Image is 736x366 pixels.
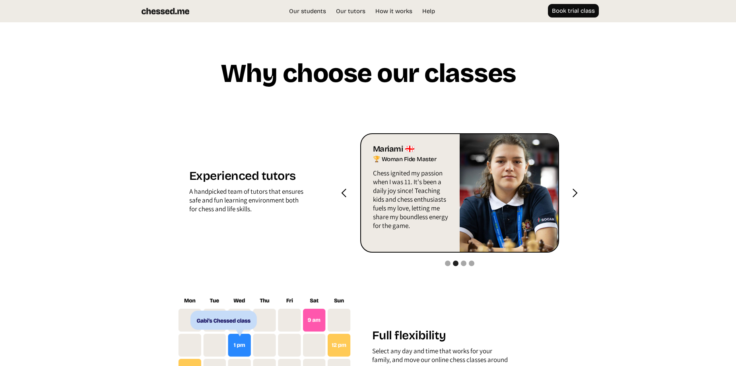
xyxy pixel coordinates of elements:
div: 🏆 Woman Fide Master [373,154,450,165]
div: Show slide 3 of 4 [461,261,466,266]
p: Chess ignited my passion when I was 11. It's been a daily joy since! Teaching kids and chess enth... [373,169,450,234]
div: 2 of 4 [360,133,559,253]
div: Show slide 1 of 4 [445,261,451,266]
h1: Experienced tutors [189,169,304,187]
div: previous slide [328,133,360,253]
a: Help [418,7,439,15]
h1: Why choose our classes [220,60,516,93]
div: carousel [360,133,559,253]
h1: Full flexibility [372,328,511,347]
a: Our students [285,7,330,15]
a: How it works [371,7,416,15]
div: Show slide 2 of 4 [453,261,458,266]
div: next slide [559,133,591,253]
div: Mariami 🇬🇪 [373,144,450,154]
a: Book trial class [548,4,599,18]
div: A handpicked team of tutors that ensures safe and fun learning environment both for chess and lif... [189,187,304,217]
a: Our tutors [332,7,369,15]
div: Show slide 4 of 4 [469,261,474,266]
